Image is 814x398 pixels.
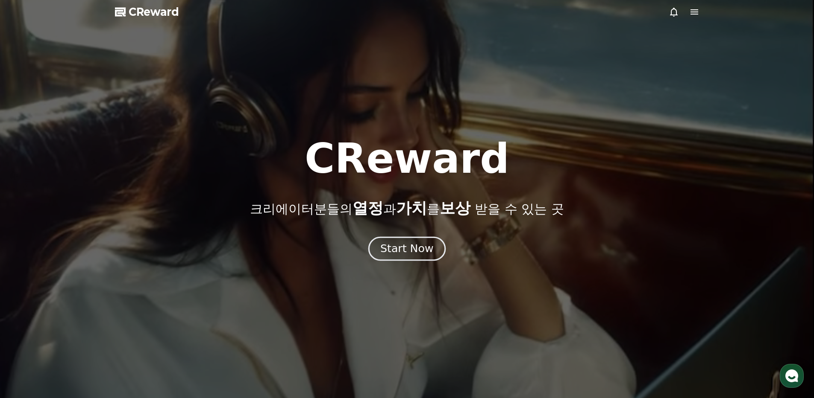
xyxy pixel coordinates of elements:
[115,5,179,19] a: CReward
[353,199,383,217] span: 열정
[380,241,433,256] div: Start Now
[370,246,444,254] a: Start Now
[368,236,446,261] button: Start Now
[132,283,142,290] span: 설정
[250,200,564,217] p: 크리에이터분들의 과 를 받을 수 있는 곳
[27,283,32,290] span: 홈
[56,270,110,292] a: 대화
[396,199,427,217] span: 가치
[3,270,56,292] a: 홈
[440,199,470,217] span: 보상
[78,284,88,291] span: 대화
[305,138,509,179] h1: CReward
[129,5,179,19] span: CReward
[110,270,164,292] a: 설정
